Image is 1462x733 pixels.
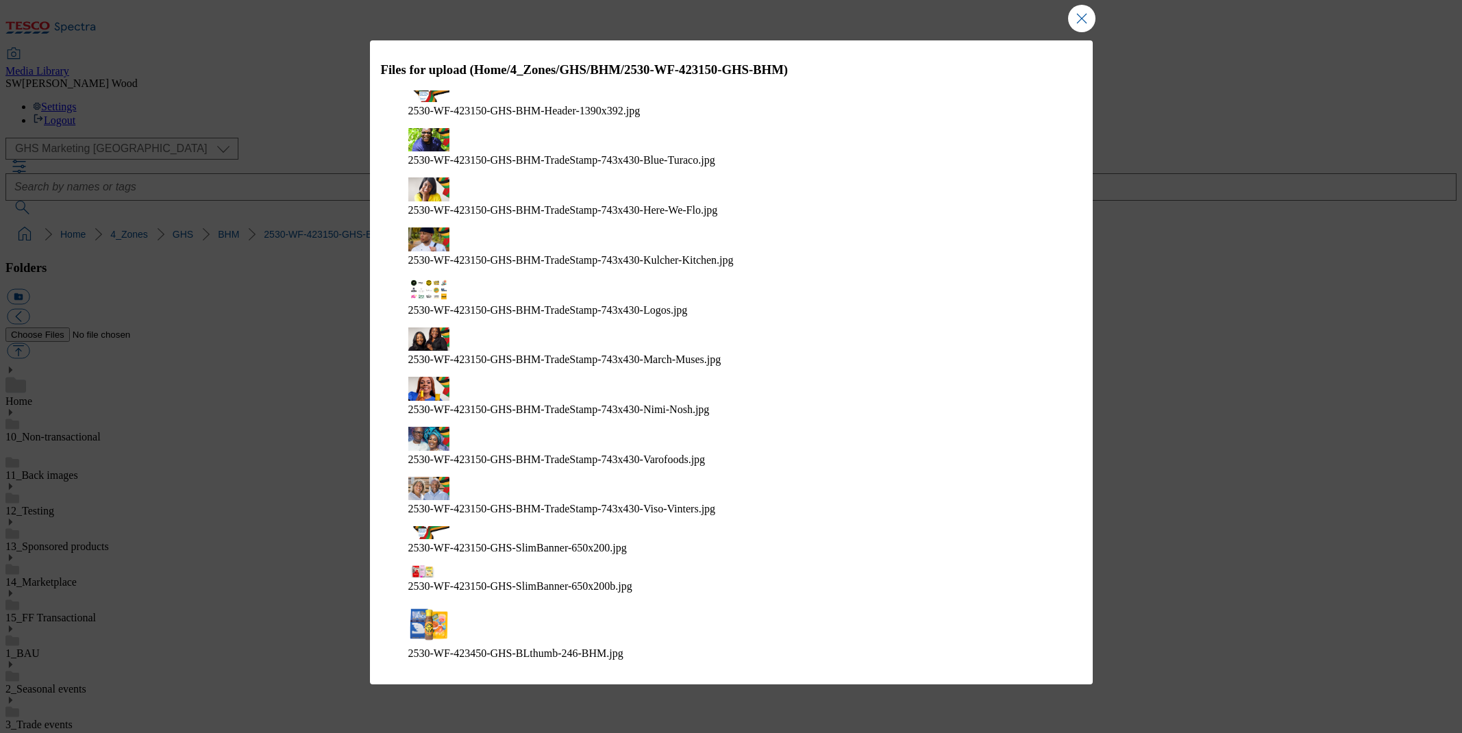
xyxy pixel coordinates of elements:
img: preview [408,90,449,102]
figcaption: 2530-WF-423150-GHS-BHM-TradeStamp-743x430-March-Muses.jpg [408,353,1054,366]
img: preview [408,526,449,538]
figcaption: 2530-WF-423150-GHS-BHM-TradeStamp-743x430-Viso-Vinters.jpg [408,503,1054,515]
figcaption: 2530-WF-423450-GHS-BLthumb-246-BHM.jpg [408,647,1054,660]
h3: Files for upload (Home/4_Zones/GHS/BHM/2530-WF-423150-GHS-BHM) [381,62,1082,77]
img: preview [408,604,449,645]
figcaption: 2530-WF-423150-GHS-BHM-TradeStamp-743x430-Here-We-Flo.jpg [408,204,1054,216]
figcaption: 2530-WF-423150-GHS-BHM-TradeStamp-743x430-Blue-Turaco.jpg [408,154,1054,166]
figcaption: 2530-WF-423150-GHS-BHM-TradeStamp-743x430-Nimi-Nosh.jpg [408,403,1054,416]
img: preview [408,327,449,351]
img: preview [408,377,449,401]
img: preview [408,128,449,152]
img: preview [408,227,449,251]
figcaption: 2530-WF-423150-GHS-BHM-TradeStamp-743x430-Varofoods.jpg [408,454,1054,466]
button: Close Modal [1068,5,1095,32]
img: preview [408,477,449,501]
figcaption: 2530-WF-423150-GHS-BHM-TradeStamp-743x430-Logos.jpg [408,304,1054,316]
img: preview [408,177,449,201]
img: preview [408,565,449,577]
img: preview [408,427,449,451]
img: preview [408,277,449,301]
figcaption: 2530-WF-423150-GHS-BHM-TradeStamp-743x430-Kulcher-Kitchen.jpg [408,254,1054,266]
figcaption: 2530-WF-423150-GHS-SlimBanner-650x200.jpg [408,542,1054,554]
figcaption: 2530-WF-423150-GHS-SlimBanner-650x200b.jpg [408,580,1054,593]
figcaption: 2530-WF-423150-GHS-BHM-Header-1390x392.jpg [408,105,1054,117]
div: Modal [370,40,1093,684]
